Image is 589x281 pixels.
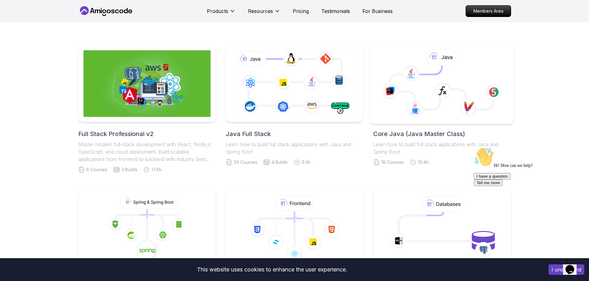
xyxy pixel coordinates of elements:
span: 9.2h [302,159,310,165]
p: Master modern full-stack development with React, Node.js, TypeScript, and cloud deployment. Build... [78,141,216,163]
span: 18 Courses [381,159,404,165]
p: Members Area [466,6,511,17]
span: Hi! How can we help? [2,19,61,23]
button: Resources [248,7,280,20]
span: 6 Courses [86,167,107,173]
button: Tell me more [2,35,31,41]
a: Java Full StackLearn how to build full stack applications with Java and Spring Boot29 Courses4 Bu... [226,45,363,165]
button: I have a question [2,28,39,35]
button: Products [207,7,236,20]
a: Full Stack Professional v2Full Stack Professional v2Master modern full-stack development with Rea... [78,45,216,173]
button: Accept cookies [548,264,584,275]
img: :wave: [2,2,22,22]
span: 4 Builds [271,159,288,165]
iframe: chat widget [563,256,583,275]
span: 17.4h [152,167,161,173]
h2: Core Java (Java Master Class) [373,130,511,138]
div: 👋Hi! How can we help?I have a questionTell me more [2,2,114,41]
p: Products [207,7,228,15]
a: Members Area [466,5,511,17]
span: 29 Courses [234,159,257,165]
h2: Full Stack Professional v2 [78,130,216,138]
span: 10.4h [418,159,429,165]
a: Testimonials [321,7,350,15]
iframe: chat widget [472,145,583,253]
a: Pricing [293,7,309,15]
img: Full Stack Professional v2 [83,50,211,117]
a: Core Java (Java Master Class)Learn how to build full stack applications with Java and Spring Boot... [373,45,511,165]
h2: Java Full Stack [226,130,363,138]
a: For Business [362,7,393,15]
p: Learn how to build full stack applications with Java and Spring Boot [226,141,363,155]
p: Learn how to build full stack applications with Java and Spring Boot [373,141,511,155]
div: This website uses cookies to enhance the user experience. [5,263,539,276]
p: Resources [248,7,273,15]
span: 3 Builds [122,167,137,173]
